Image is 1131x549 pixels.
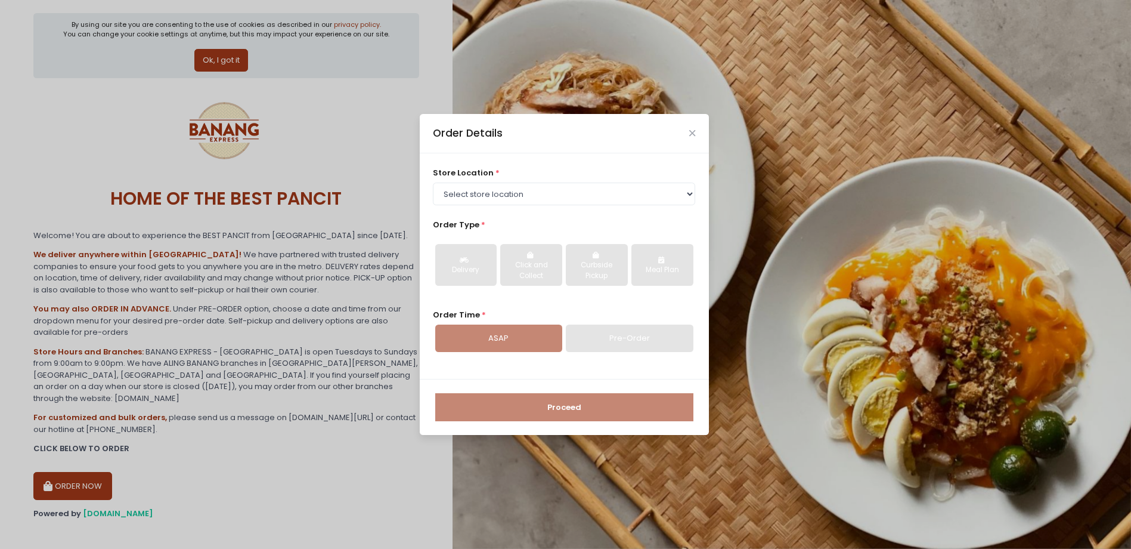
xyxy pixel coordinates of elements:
[689,130,695,136] button: Close
[444,265,488,276] div: Delivery
[509,260,553,281] div: Click and Collect
[500,244,562,286] button: Click and Collect
[640,265,684,276] div: Meal Plan
[433,167,494,178] span: store location
[574,260,619,281] div: Curbside Pickup
[435,244,497,286] button: Delivery
[435,393,693,422] button: Proceed
[631,244,693,286] button: Meal Plan
[433,125,503,141] div: Order Details
[433,309,480,320] span: Order Time
[433,219,479,230] span: Order Type
[566,244,627,286] button: Curbside Pickup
